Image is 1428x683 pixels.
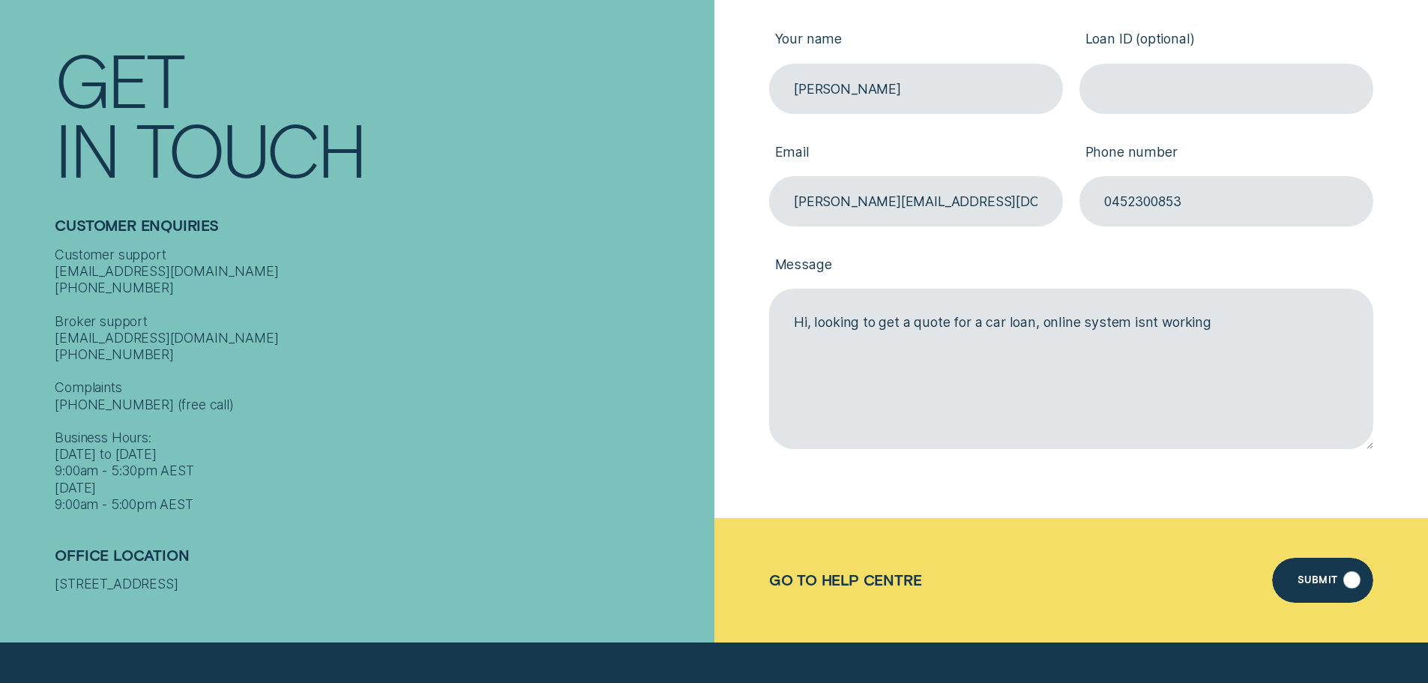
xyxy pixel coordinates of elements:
[1079,130,1373,176] label: Phone number
[55,43,183,113] div: Get
[769,18,1063,64] label: Your name
[55,576,705,592] div: [STREET_ADDRESS]
[55,247,705,514] div: Customer support [EMAIL_ADDRESS][DOMAIN_NAME] [PHONE_NUMBER] Broker support [EMAIL_ADDRESS][DOMAI...
[769,289,1373,448] textarea: Hi, looking to get a quote for a car loan, online system isnt working
[55,217,705,247] h2: Customer Enquiries
[55,546,705,576] h2: Office Location
[769,243,1373,289] label: Message
[136,113,365,183] div: Touch
[769,571,922,589] a: Go to Help Centre
[769,130,1063,176] label: Email
[55,43,705,183] h1: Get In Touch
[55,113,118,183] div: In
[1272,558,1373,603] button: Submit
[1079,18,1373,64] label: Loan ID (optional)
